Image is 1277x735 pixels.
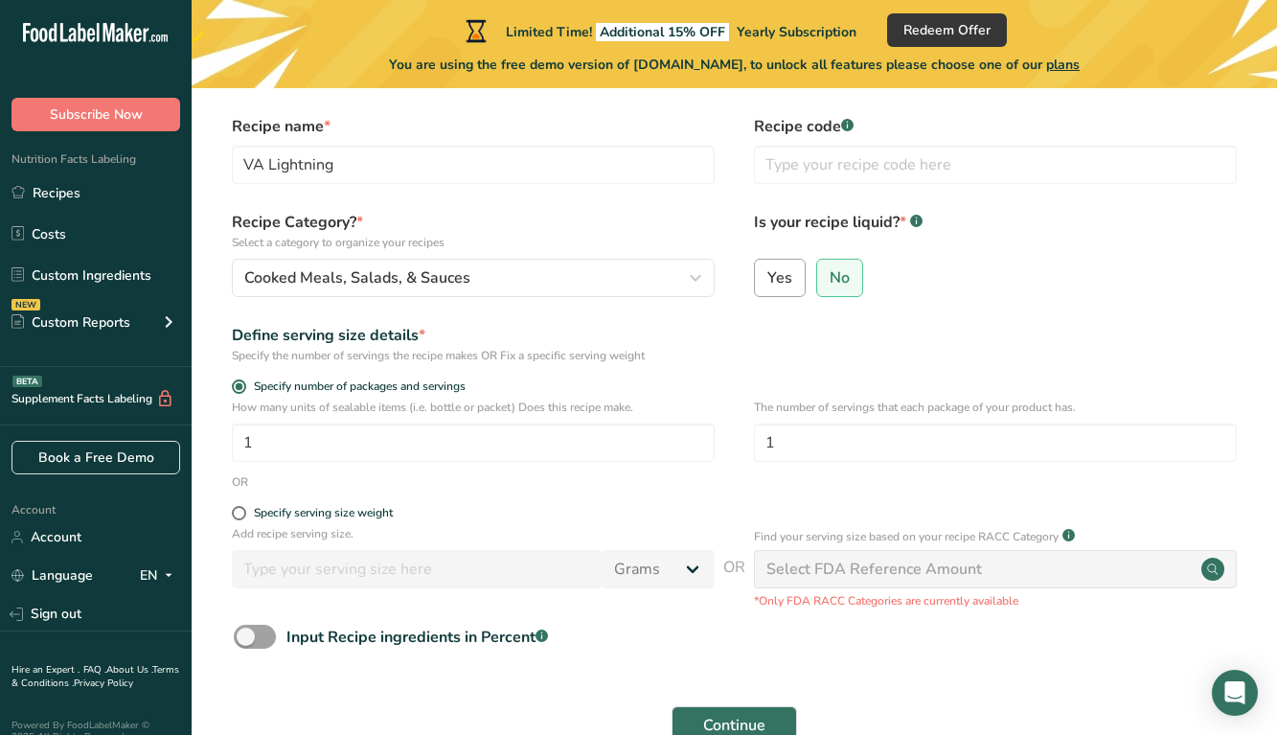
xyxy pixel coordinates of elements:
[83,663,106,677] a: FAQ .
[754,146,1237,184] input: Type your recipe code here
[232,115,715,138] label: Recipe name
[754,592,1237,609] p: *Only FDA RACC Categories are currently available
[767,268,792,287] span: Yes
[737,23,856,41] span: Yearly Subscription
[232,347,715,364] div: Specify the number of servings the recipe makes OR Fix a specific serving weight
[903,20,991,40] span: Redeem Offer
[754,528,1059,545] p: Find your serving size based on your recipe RACC Category
[11,312,130,333] div: Custom Reports
[1046,56,1080,74] span: plans
[11,559,93,592] a: Language
[50,104,143,125] span: Subscribe Now
[11,299,40,310] div: NEW
[830,268,850,287] span: No
[286,626,548,649] div: Input Recipe ingredients in Percent
[244,266,470,289] span: Cooked Meals, Salads, & Sauces
[11,663,179,690] a: Terms & Conditions .
[389,55,1080,75] span: You are using the free demo version of [DOMAIN_NAME], to unlock all features please choose one of...
[1212,670,1258,716] div: Open Intercom Messenger
[754,399,1237,416] p: The number of servings that each package of your product has.
[754,211,1237,251] label: Is your recipe liquid?
[11,663,80,677] a: Hire an Expert .
[596,23,729,41] span: Additional 15% OFF
[766,558,982,581] div: Select FDA Reference Amount
[11,441,180,474] a: Book a Free Demo
[246,379,466,394] span: Specify number of packages and servings
[232,399,715,416] p: How many units of sealable items (i.e. bottle or packet) Does this recipe make.
[887,13,1007,47] button: Redeem Offer
[232,211,715,251] label: Recipe Category?
[232,473,248,491] div: OR
[754,115,1237,138] label: Recipe code
[232,259,715,297] button: Cooked Meals, Salads, & Sauces
[232,324,715,347] div: Define serving size details
[140,564,180,587] div: EN
[11,98,180,131] button: Subscribe Now
[232,525,715,542] p: Add recipe serving size.
[106,663,152,677] a: About Us .
[254,506,393,520] div: Specify serving size weight
[232,146,715,184] input: Type your recipe name here
[232,234,715,251] p: Select a category to organize your recipes
[12,376,42,387] div: BETA
[74,677,133,690] a: Privacy Policy
[232,550,603,588] input: Type your serving size here
[723,556,745,609] span: OR
[462,19,856,42] div: Limited Time!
